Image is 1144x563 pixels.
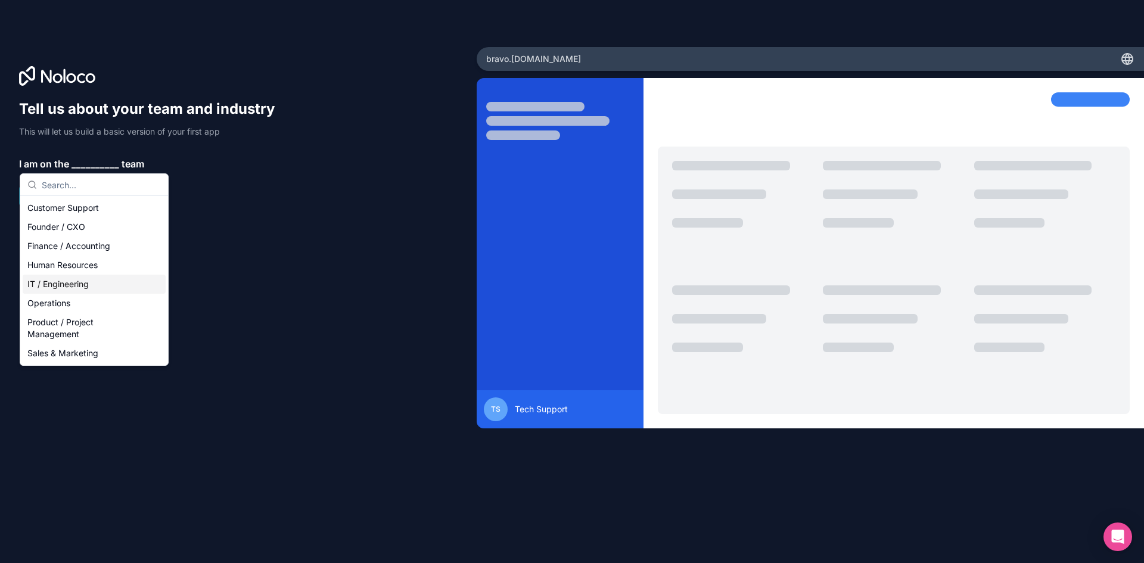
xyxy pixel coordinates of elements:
div: IT / Engineering [23,275,166,294]
span: I am on the [19,157,69,171]
span: team [122,157,144,171]
h1: Tell us about your team and industry [19,99,286,119]
span: __________ [71,157,119,171]
span: TS [491,405,500,414]
div: Open Intercom Messenger [1103,522,1132,551]
input: Search... [42,174,161,195]
p: This will let us build a basic version of your first app [19,126,286,138]
div: Operations [23,294,166,313]
span: Tech Support [515,403,568,415]
div: Founder / CXO [23,217,166,237]
span: bravo .[DOMAIN_NAME] [486,53,581,65]
div: Sales & Marketing [23,344,166,363]
div: Finance / Accounting [23,237,166,256]
div: Human Resources [23,256,166,275]
div: Customer Support [23,198,166,217]
div: Product / Project Management [23,313,166,344]
div: Suggestions [20,196,168,365]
